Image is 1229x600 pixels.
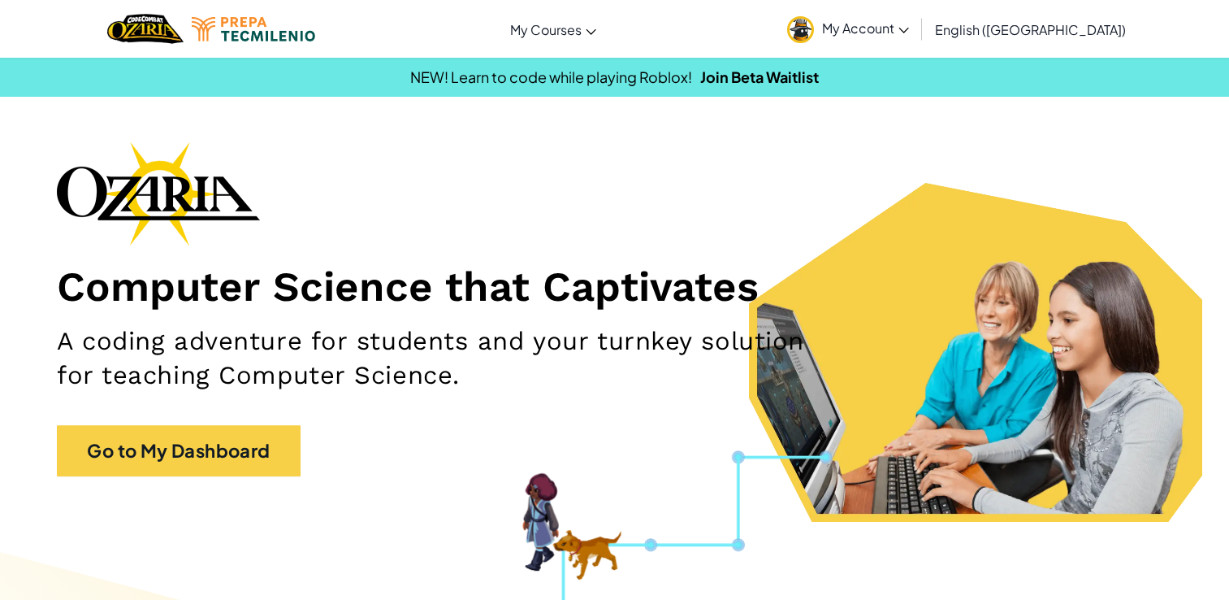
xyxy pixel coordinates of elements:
[192,17,315,41] img: Tecmilenio logo
[787,16,814,43] img: avatar
[510,21,582,38] span: My Courses
[779,3,917,54] a: My Account
[822,20,909,37] span: My Account
[927,7,1134,51] a: English ([GEOGRAPHIC_DATA])
[700,67,819,86] a: Join Beta Waitlist
[57,262,1172,312] h1: Computer Science that Captivates
[57,425,301,476] a: Go to My Dashboard
[57,324,804,393] h2: A coding adventure for students and your turnkey solution for teaching Computer Science.
[502,7,604,51] a: My Courses
[410,67,692,86] span: NEW! Learn to code while playing Roblox!
[935,21,1126,38] span: English ([GEOGRAPHIC_DATA])
[107,12,183,46] a: Ozaria by CodeCombat logo
[57,141,260,246] img: Ozaria branding logo
[107,12,183,46] img: Home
